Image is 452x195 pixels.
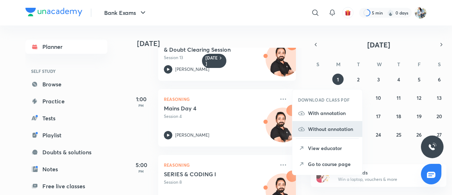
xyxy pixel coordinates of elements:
[308,125,357,133] p: Without annotation
[397,94,401,101] abbr: September 11, 2025
[438,76,441,83] abbr: September 6, 2025
[316,168,331,183] img: referral
[387,9,394,16] img: streak
[357,61,360,68] abbr: Tuesday
[434,92,445,103] button: September 13, 2025
[308,160,357,168] p: Go to course page
[373,110,384,122] button: September 17, 2025
[164,95,275,103] p: Reasoning
[415,7,427,19] img: Minki
[175,66,209,73] p: [PERSON_NAME]
[25,77,107,91] a: Browse
[127,95,155,103] h5: 1:00
[25,40,107,54] a: Planner
[393,110,404,122] button: September 18, 2025
[393,74,404,85] button: September 4, 2025
[373,92,384,103] button: September 10, 2025
[434,110,445,122] button: September 20, 2025
[298,97,350,103] h6: DOWNLOAD CLASS PDF
[175,132,209,138] p: [PERSON_NAME]
[332,74,344,85] button: September 1, 2025
[25,179,107,193] a: Free live classes
[308,144,357,152] p: View educator
[416,131,422,138] abbr: September 26, 2025
[25,111,107,125] a: Tests
[396,131,402,138] abbr: September 25, 2025
[373,129,384,140] button: September 24, 2025
[376,113,381,120] abbr: September 17, 2025
[206,55,218,67] h6: [DATE]
[357,76,359,83] abbr: September 2, 2025
[266,46,300,80] img: Avatar
[25,145,107,159] a: Doubts & solutions
[428,143,436,151] img: ttu
[321,40,436,50] button: [DATE]
[414,129,425,140] button: September 26, 2025
[342,7,353,18] button: avatar
[308,109,357,117] p: With annotation
[418,76,421,83] abbr: September 5, 2025
[25,8,82,18] a: Company Logo
[438,61,441,68] abbr: Saturday
[377,61,382,68] abbr: Wednesday
[376,94,381,101] abbr: September 10, 2025
[397,61,400,68] abbr: Thursday
[25,8,82,16] img: Company Logo
[434,74,445,85] button: September 6, 2025
[417,113,422,120] abbr: September 19, 2025
[266,111,300,145] img: Avatar
[338,176,425,183] p: Win a laptop, vouchers & more
[25,94,107,108] a: Practice
[164,161,275,169] p: Reasoning
[367,40,390,50] span: [DATE]
[100,6,151,20] button: Bank Exams
[437,131,442,138] abbr: September 27, 2025
[338,169,425,176] h6: Refer friends
[25,65,107,77] h6: SELF STUDY
[434,129,445,140] button: September 27, 2025
[414,92,425,103] button: September 12, 2025
[376,131,381,138] abbr: September 24, 2025
[164,113,275,120] p: Session 4
[336,61,340,68] abbr: Monday
[127,169,155,173] p: PM
[414,74,425,85] button: September 5, 2025
[418,61,421,68] abbr: Friday
[127,103,155,108] p: PM
[396,113,401,120] abbr: September 18, 2025
[377,76,380,83] abbr: September 3, 2025
[345,10,351,16] img: avatar
[316,61,319,68] abbr: Sunday
[25,162,107,176] a: Notes
[164,55,275,61] p: Session 13
[127,161,155,169] h5: 5:00
[414,110,425,122] button: September 19, 2025
[337,76,339,83] abbr: September 1, 2025
[25,128,107,142] a: Playlist
[353,74,364,85] button: September 2, 2025
[137,39,303,48] h4: [DATE]
[164,105,252,112] h5: Mains Day 4
[417,94,421,101] abbr: September 12, 2025
[373,74,384,85] button: September 3, 2025
[393,92,404,103] button: September 11, 2025
[437,94,442,101] abbr: September 13, 2025
[397,76,400,83] abbr: September 4, 2025
[436,113,442,120] abbr: September 20, 2025
[164,171,252,178] h5: SERIES & CODING I
[393,129,404,140] button: September 25, 2025
[164,179,275,185] p: Session 8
